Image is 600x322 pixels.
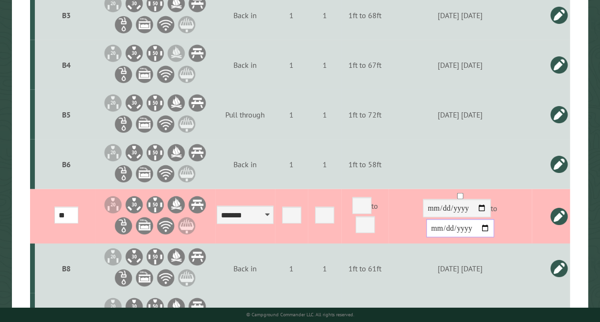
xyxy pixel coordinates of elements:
[125,297,144,316] li: 30A Electrical Hookup
[343,160,387,169] div: 1ft to 58ft
[549,155,568,174] a: Edit this campsite
[135,164,154,183] li: Sewer Hookup
[310,110,340,119] div: 1
[246,311,354,318] small: © Campground Commander LLC. All rights reserved.
[135,115,154,134] li: Sewer Hookup
[39,60,94,70] div: B4
[177,15,196,34] li: Grill
[167,44,186,63] li: Firepit
[188,44,207,63] li: Picnic Table
[310,11,340,20] div: 1
[549,55,568,75] a: Edit this campsite
[188,247,207,267] li: Picnic Table
[390,11,530,20] div: [DATE] [DATE]
[310,264,340,273] div: 1
[167,247,186,267] li: Firepit
[156,65,175,84] li: WiFi Service
[167,297,186,316] li: Firepit
[390,60,530,70] div: [DATE] [DATE]
[188,143,207,162] li: Picnic Table
[146,44,165,63] li: 50A Electrical Hookup
[276,110,306,119] div: 1
[135,15,154,34] li: Sewer Hookup
[167,94,186,113] li: Firepit
[188,297,207,316] li: Picnic Table
[135,216,154,236] li: Sewer Hookup
[104,195,123,215] li: 20A Electrical Hookup
[188,94,207,113] li: Picnic Table
[177,65,196,84] li: Grill
[146,247,165,267] li: 50A Electrical Hookup
[39,160,94,169] div: B6
[39,110,94,119] div: B5
[39,11,94,20] div: B3
[276,11,306,20] div: 1
[177,216,196,236] li: Grill
[146,297,165,316] li: 50A Electrical Hookup
[114,15,133,34] li: Water Hookup
[125,143,144,162] li: 30A Electrical Hookup
[125,44,144,63] li: 30A Electrical Hookup
[104,297,123,316] li: 20A Electrical Hookup
[104,94,123,113] li: 20A Electrical Hookup
[156,164,175,183] li: WiFi Service
[549,105,568,124] a: Edit this campsite
[156,15,175,34] li: WiFi Service
[135,268,154,288] li: Sewer Hookup
[217,264,274,273] div: Back in
[156,268,175,288] li: WiFi Service
[39,264,94,273] div: B8
[114,65,133,84] li: Water Hookup
[217,60,274,70] div: Back in
[549,259,568,278] a: Edit this campsite
[146,94,165,113] li: 50A Electrical Hookup
[125,195,144,215] li: 30A Electrical Hookup
[146,143,165,162] li: 50A Electrical Hookup
[114,216,133,236] li: Water Hookup
[343,60,387,70] div: 1ft to 67ft
[104,143,123,162] li: 20A Electrical Hookup
[135,65,154,84] li: Sewer Hookup
[177,268,196,288] li: Grill
[276,264,306,273] div: 1
[156,115,175,134] li: WiFi Service
[167,195,186,215] li: Firepit
[549,6,568,25] a: Edit this campsite
[125,94,144,113] li: 30A Electrical Hookup
[104,247,123,267] li: 20A Electrical Hookup
[217,11,274,20] div: Back in
[177,115,196,134] li: Grill
[549,207,568,226] a: Edit this campsite
[390,110,530,119] div: [DATE] [DATE]
[167,143,186,162] li: Firepit
[146,195,165,215] li: 50A Electrical Hookup
[276,160,306,169] div: 1
[125,247,144,267] li: 30A Electrical Hookup
[343,11,387,20] div: 1ft to 68ft
[114,164,133,183] li: Water Hookup
[343,197,387,236] div: to
[310,60,340,70] div: 1
[343,264,387,273] div: 1ft to 61ft
[390,199,530,240] div: to
[217,160,274,169] div: Back in
[177,164,196,183] li: Grill
[156,216,175,236] li: WiFi Service
[276,60,306,70] div: 1
[188,195,207,215] li: Picnic Table
[114,115,133,134] li: Water Hookup
[343,110,387,119] div: 1ft to 72ft
[104,44,123,63] li: 20A Electrical Hookup
[217,110,274,119] div: Pull through
[114,268,133,288] li: Water Hookup
[310,160,340,169] div: 1
[390,264,530,273] div: [DATE] [DATE]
